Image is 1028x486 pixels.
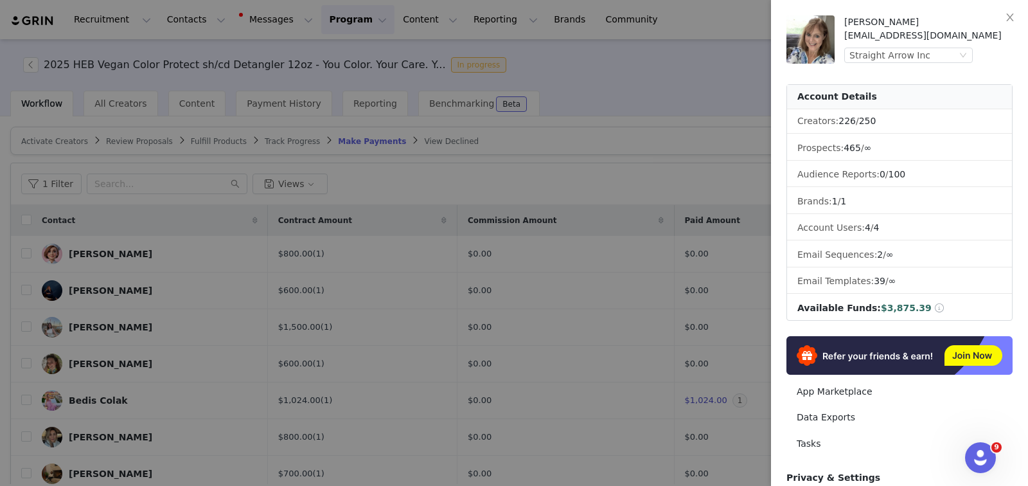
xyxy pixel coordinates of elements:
[991,442,1002,453] span: 9
[849,48,930,62] div: Straight Arrow Inc
[844,143,871,153] span: /
[787,269,1012,294] li: Email Templates:
[787,136,1012,161] li: Prospects:
[786,380,1013,404] a: App Marketplace
[786,473,880,483] span: Privacy & Settings
[786,15,835,64] img: 6370deab-0789-4ef5-a3da-95b0dd21590d.jpeg
[844,143,861,153] span: 465
[844,29,1013,42] div: [EMAIL_ADDRESS][DOMAIN_NAME]
[886,249,894,260] span: ∞
[965,442,996,473] iframe: Intercom live chat
[859,116,876,126] span: 250
[838,116,876,126] span: /
[889,169,906,179] span: 100
[874,276,885,286] span: 39
[877,249,893,260] span: /
[865,222,880,233] span: /
[787,85,1012,109] div: Account Details
[889,276,896,286] span: ∞
[1005,12,1015,22] i: icon: close
[787,190,1012,214] li: Brands:
[797,303,881,313] span: Available Funds:
[787,163,1012,187] li: Audience Reports: /
[874,222,880,233] span: 4
[787,109,1012,134] li: Creators:
[880,169,885,179] span: 0
[877,249,883,260] span: 2
[864,143,872,153] span: ∞
[881,303,932,313] span: $3,875.39
[844,15,1013,29] div: [PERSON_NAME]
[838,116,856,126] span: 226
[840,196,846,206] span: 1
[832,196,838,206] span: 1
[787,216,1012,240] li: Account Users:
[787,243,1012,267] li: Email Sequences:
[874,276,896,286] span: /
[786,406,1013,429] a: Data Exports
[786,432,1013,456] a: Tasks
[832,196,847,206] span: /
[865,222,871,233] span: 4
[959,51,967,60] i: icon: down
[786,336,1013,375] img: Refer & Earn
